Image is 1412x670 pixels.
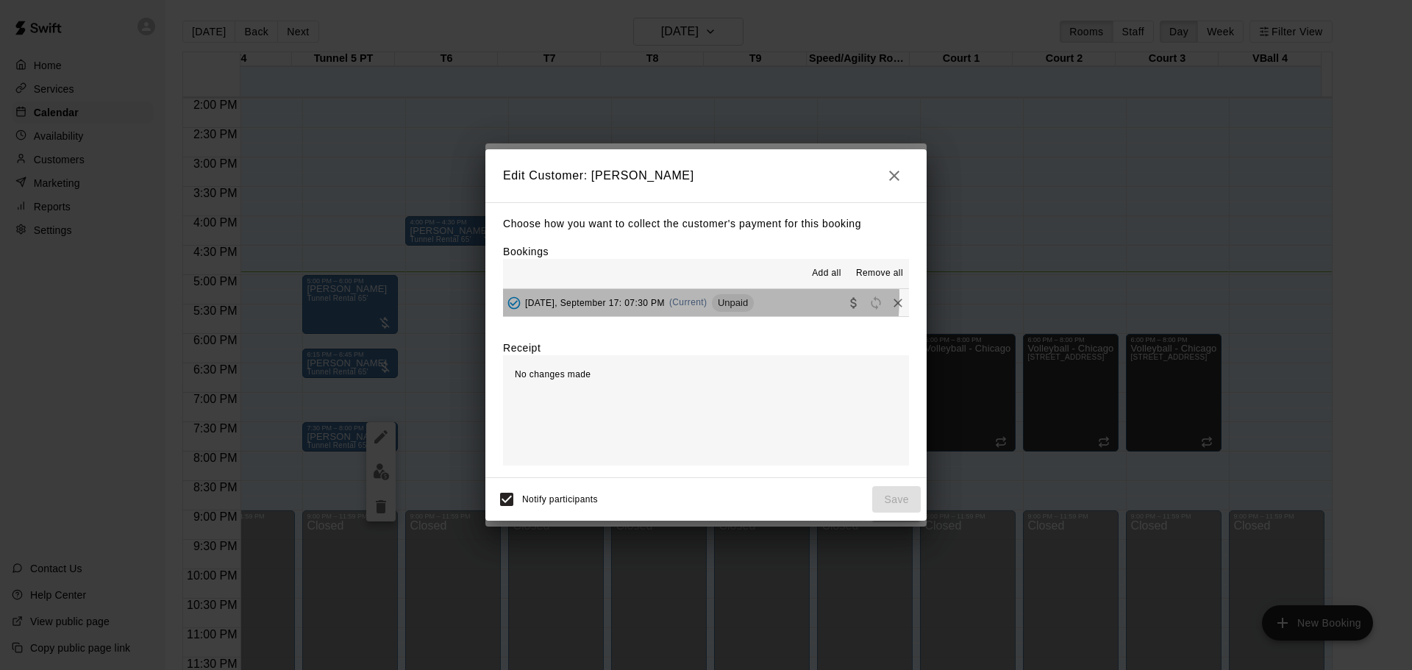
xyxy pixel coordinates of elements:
span: Add all [812,266,841,281]
button: Remove all [850,262,909,285]
span: Reschedule [865,296,887,307]
span: [DATE], September 17: 07:30 PM [525,297,665,307]
span: No changes made [515,369,591,379]
label: Receipt [503,341,541,355]
button: Add all [803,262,850,285]
span: Remove all [856,266,903,281]
button: Added - Collect Payment[DATE], September 17: 07:30 PM(Current)UnpaidCollect paymentRescheduleRemove [503,289,909,316]
span: Remove [887,296,909,307]
span: (Current) [669,297,707,307]
h2: Edit Customer: [PERSON_NAME] [485,149,927,202]
span: Collect payment [843,296,865,307]
p: Choose how you want to collect the customer's payment for this booking [503,215,909,233]
button: Added - Collect Payment [503,292,525,314]
span: Notify participants [522,494,598,505]
label: Bookings [503,246,549,257]
span: Unpaid [712,297,754,308]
